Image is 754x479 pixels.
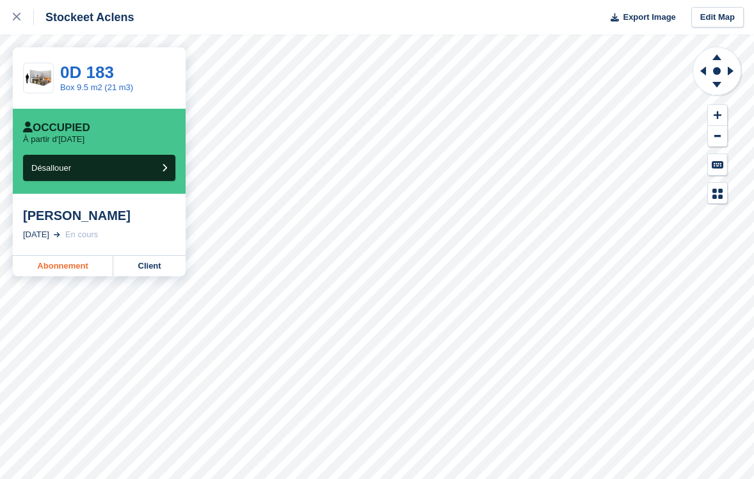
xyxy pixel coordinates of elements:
[31,163,71,173] span: Désallouer
[691,7,744,28] a: Edit Map
[23,228,49,241] div: [DATE]
[34,10,134,25] div: Stockeet Aclens
[708,126,727,147] button: Zoom Out
[60,82,133,92] a: Box 9.5 m2 (21 m3)
[708,183,727,204] button: Map Legend
[54,232,60,237] img: arrow-right-light-icn-cde0832a797a2874e46488d9cf13f60e5c3a73dbe684e267c42b8395dfbc2abf.svg
[65,228,98,241] div: En cours
[23,134,84,145] p: À partir d'[DATE]
[60,63,114,82] a: 0D 183
[708,154,727,175] button: Keyboard Shortcuts
[23,155,175,181] button: Désallouer
[708,105,727,126] button: Zoom In
[603,7,676,28] button: Export Image
[623,11,675,24] span: Export Image
[113,256,186,276] a: Client
[13,256,113,276] a: Abonnement
[24,67,53,90] img: 100-sqft-unit%202023-11-07%2015_54_46.jpg
[23,122,90,134] div: Occupied
[23,208,175,223] div: [PERSON_NAME]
